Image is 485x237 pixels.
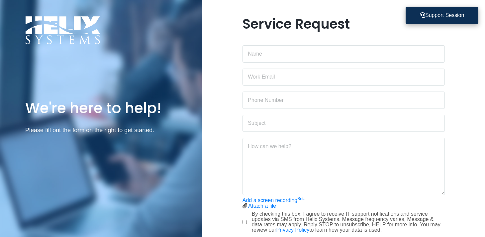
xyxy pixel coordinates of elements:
a: Attach a file [248,203,276,209]
a: Privacy Policy [276,227,310,233]
label: By checking this box, I agree to receive IT support notifications and service updates via SMS fro... [252,211,445,233]
input: Work Email [242,69,445,86]
a: Add a screen recordingBeta [242,197,306,203]
img: Logo [25,16,100,44]
h1: Service Request [242,16,445,32]
input: Phone Number [242,92,445,109]
input: Name [242,45,445,63]
button: Support Session [406,7,478,24]
input: Subject [242,115,445,132]
sup: Beta [297,196,306,201]
p: Please fill out the form on the right to get started. [25,125,177,135]
h1: We're here to help! [25,99,177,118]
